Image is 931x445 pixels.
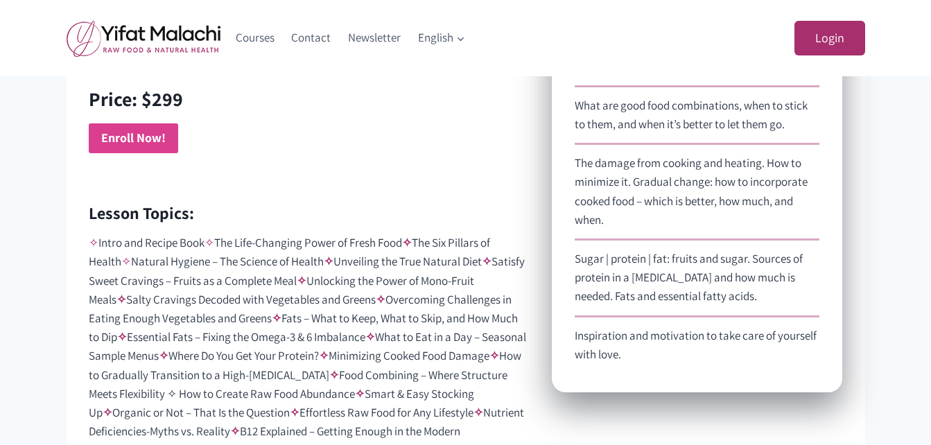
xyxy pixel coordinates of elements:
p: The damage from cooking and heating. How to minimize it. Gradual change: how to incorporate cooke... [575,154,819,229]
mark: ✧ [365,329,375,344]
img: yifat_logo41_en.png [67,20,220,57]
mark: ✧ [116,292,126,307]
mark: ✧ [482,254,491,269]
mark: ✧ [290,405,299,420]
a: Login [794,21,865,56]
a: Enroll Now! [89,123,178,153]
p: What are good food combinations, when to stick to them, and when it’s better to let them go. [575,96,819,134]
mark: ✧ [319,348,329,363]
mark: ✧ [329,367,339,383]
strong: Enroll Now! [101,130,166,146]
mark: ✧ [489,348,499,363]
mark: ✧ [355,386,365,401]
mark: ✧ [324,254,333,269]
mark: ✧ [272,311,281,326]
mark: ✧ [103,405,112,420]
p: Inspiration and motivation to take care of yourself with love. [575,326,819,364]
a: Newsletter [340,21,410,55]
p: Sugar | protein | fat: fruits and sugar. Sources of protein in a [MEDICAL_DATA] and how much is n... [575,250,819,306]
a: Courses [227,21,284,55]
mark: ✧ [159,348,168,363]
strong: Lesson Topics: [89,202,194,224]
mark: ✧ [205,235,214,250]
mark: ✧ [117,329,127,344]
mark: ✧ [89,235,98,250]
mark: ✧ [473,405,483,420]
nav: Primary Navigation [227,21,474,55]
h2: Price: $299 [89,85,183,114]
button: Child menu of English [409,21,473,55]
mark: ✧ [121,254,131,269]
a: Contact [283,21,340,55]
mark: ✧ [402,235,412,250]
mark: ✧ [297,273,306,288]
mark: ✧ [230,424,240,439]
mark: ✧ [376,292,385,307]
